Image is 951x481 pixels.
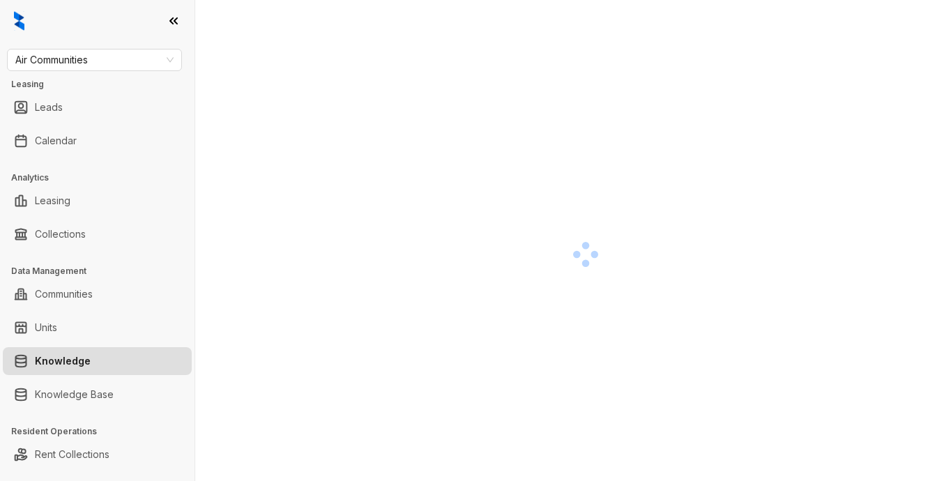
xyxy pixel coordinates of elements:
[35,314,57,342] a: Units
[3,314,192,342] li: Units
[3,127,192,155] li: Calendar
[35,441,109,468] a: Rent Collections
[3,381,192,409] li: Knowledge Base
[11,171,195,184] h3: Analytics
[3,187,192,215] li: Leasing
[11,425,195,438] h3: Resident Operations
[3,220,192,248] li: Collections
[35,280,93,308] a: Communities
[35,220,86,248] a: Collections
[3,347,192,375] li: Knowledge
[11,78,195,91] h3: Leasing
[11,265,195,277] h3: Data Management
[3,93,192,121] li: Leads
[3,441,192,468] li: Rent Collections
[3,280,192,308] li: Communities
[35,381,114,409] a: Knowledge Base
[35,93,63,121] a: Leads
[35,187,70,215] a: Leasing
[35,347,91,375] a: Knowledge
[35,127,77,155] a: Calendar
[14,11,24,31] img: logo
[15,49,174,70] span: Air Communities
